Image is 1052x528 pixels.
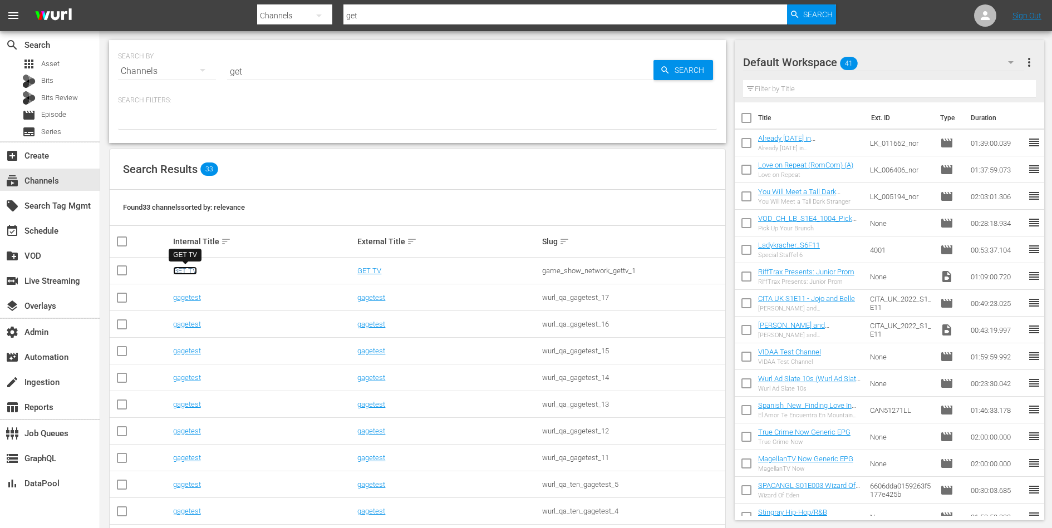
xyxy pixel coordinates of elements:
span: reorder [1028,162,1041,176]
span: Episode [940,350,953,363]
div: game_show_network_gettv_1 [542,267,724,275]
span: Episode [940,243,953,256]
span: reorder [1028,216,1041,229]
span: Create [6,149,19,162]
a: gagetest [357,293,385,302]
span: GraphQL [6,452,19,465]
a: gagetest [173,400,201,408]
span: Search [6,38,19,52]
span: Schedule [6,224,19,238]
span: sort [559,236,569,246]
a: MagellanTV Now Generic EPG [758,455,853,463]
a: gagetest [173,480,201,488]
span: Search Tag Mgmt [6,199,19,213]
span: Job Queues [6,427,19,440]
a: gagetest [173,320,201,328]
span: Episode [940,483,953,497]
a: GET TV [173,267,197,275]
td: 00:53:37.104 [966,236,1028,263]
button: Search [653,60,713,80]
a: True Crime Now Generic EPG [758,428,851,436]
td: None [866,210,936,236]
button: more_vert [1022,49,1036,76]
td: 01:09:00.720 [966,263,1028,290]
a: gagetest [173,453,201,462]
a: You Will Meet a Tall Dark Stranger (RomCom) (A) [758,187,840,204]
td: None [866,343,936,370]
span: reorder [1028,403,1041,416]
a: gagetest [357,347,385,355]
span: Reports [6,401,19,414]
a: Stingray Hip-Hop/R&B [758,508,827,516]
button: Search [787,4,836,24]
td: CAN51271LL [866,397,936,423]
a: gagetest [173,293,201,302]
div: Already [DATE] in [GEOGRAPHIC_DATA] [758,145,861,152]
a: VOD_CH_LB_S1E4_1004_PickUpYourBrunch [758,214,861,231]
a: gagetest [357,373,385,382]
span: Episode [940,377,953,390]
a: Ladykracher_S6F11 [758,241,820,249]
td: 4001 [866,236,936,263]
a: Wurl Ad Slate 10s (Wurl Ad Slate 10s (00:30:00)) [758,374,861,391]
span: Episode [41,109,66,120]
td: 01:46:33.178 [966,397,1028,423]
span: Episode [940,163,953,176]
td: 00:49:23.025 [966,290,1028,317]
a: [PERSON_NAME] and [PERSON_NAME] [758,321,829,338]
td: None [866,450,936,477]
span: reorder [1028,269,1041,283]
div: El Amor Te Encuentra En Mountain View [758,412,861,419]
div: Pick Up Your Brunch [758,225,861,232]
span: Live Streaming [6,274,19,288]
a: gagetest [357,427,385,435]
span: reorder [1028,189,1041,203]
span: Bits [41,75,53,86]
div: wurl_qa_gagetest_15 [542,347,724,355]
div: Slug [542,235,724,248]
span: reorder [1028,376,1041,389]
span: Series [22,125,36,139]
span: Asset [41,58,60,70]
a: gagetest [357,320,385,328]
span: Ingestion [6,376,19,389]
td: 01:37:59.073 [966,156,1028,183]
th: Duration [964,102,1031,134]
span: Channels [6,174,19,187]
span: Asset [22,57,36,71]
a: SPACANGL S01E003 Wizard Of Eden [758,481,860,498]
span: 33 [200,162,218,176]
p: Search Filters: [118,96,717,105]
a: Already [DATE] in [GEOGRAPHIC_DATA] (RomCom) (A) [758,134,825,159]
td: 00:23:30.042 [966,370,1028,397]
td: 00:30:03.685 [966,477,1028,504]
span: Overlays [6,299,19,313]
div: You Will Meet a Tall Dark Stranger [758,198,861,205]
a: gagetest [173,507,201,515]
span: Found 33 channels sorted by: relevance [123,203,245,211]
a: Love on Repeat (RomCom) (A) [758,161,853,169]
div: Wurl Ad Slate 10s [758,385,861,392]
span: Episode [940,403,953,417]
td: None [866,423,936,450]
span: reorder [1028,243,1041,256]
span: Episode [940,457,953,470]
div: External Title [357,235,539,248]
span: Admin [6,325,19,339]
td: LK_011662_nor [866,130,936,156]
div: GET TV [173,250,197,260]
div: True Crime Now [758,438,851,446]
span: Video [940,270,953,283]
td: 01:39:00.039 [966,130,1028,156]
span: more_vert [1022,56,1036,69]
div: [PERSON_NAME] and [PERSON_NAME] [758,305,861,312]
div: wurl_qa_gagetest_16 [542,320,724,328]
span: Episode [940,297,953,310]
td: 02:00:00.000 [966,423,1028,450]
span: reorder [1028,349,1041,363]
span: Episode [940,136,953,150]
span: menu [7,9,20,22]
div: wurl_qa_ten_gagetest_4 [542,507,724,515]
span: reorder [1028,323,1041,336]
span: reorder [1028,510,1041,523]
